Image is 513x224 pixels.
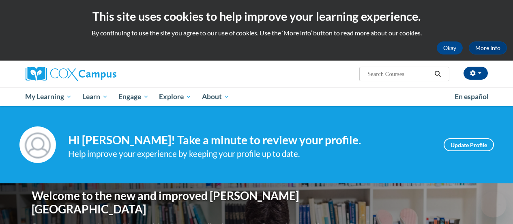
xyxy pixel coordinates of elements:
span: My Learning [25,92,72,102]
a: Engage [113,87,154,106]
div: Help improve your experience by keeping your profile up to date. [68,147,431,161]
span: En español [455,92,489,101]
img: Profile Image [19,126,56,163]
h4: Hi [PERSON_NAME]! Take a minute to review your profile. [68,133,431,147]
h2: This site uses cookies to help improve your learning experience. [6,8,507,24]
p: By continuing to use the site you agree to our use of cookies. Use the ‘More info’ button to read... [6,28,507,37]
img: Cox Campus [26,67,116,81]
a: Cox Campus [26,67,172,81]
a: More Info [469,41,507,54]
a: En español [449,88,494,105]
h1: Welcome to the new and improved [PERSON_NAME][GEOGRAPHIC_DATA] [32,189,326,216]
a: Explore [154,87,197,106]
button: Search [431,69,444,79]
span: About [202,92,230,102]
iframe: Button to launch messaging window [481,191,507,217]
a: My Learning [20,87,77,106]
span: Explore [159,92,191,102]
button: Account Settings [464,67,488,80]
button: Okay [437,41,463,54]
div: Main menu [19,87,494,106]
a: Learn [77,87,113,106]
span: Learn [82,92,108,102]
a: About [197,87,235,106]
input: Search Courses [367,69,431,79]
span: Engage [118,92,149,102]
a: Update Profile [444,138,494,151]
